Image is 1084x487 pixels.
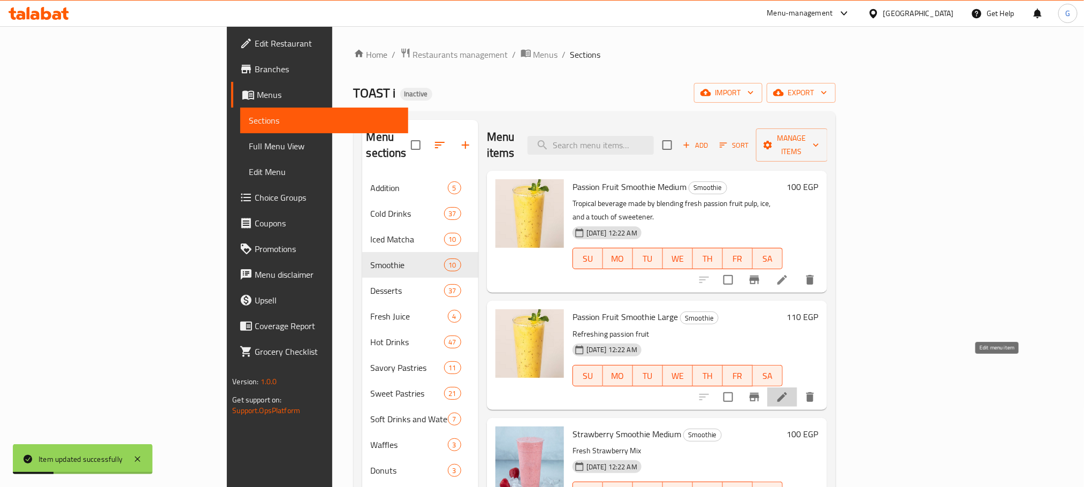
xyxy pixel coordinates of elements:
span: SA [757,368,778,384]
a: Support.OpsPlatform [232,404,300,417]
span: Strawberry Smoothie Medium [572,426,681,442]
span: 37 [445,286,461,296]
button: TH [693,248,723,269]
div: Smoothie [683,429,722,442]
div: Cold Drinks37 [362,201,478,226]
span: Soft Drinks and Water [371,413,448,425]
a: Full Menu View [240,133,408,159]
div: Addition5 [362,175,478,201]
p: Tropical beverage made by blending fresh passion fruit pulp, ice, and a touch of sweetener. [572,197,783,224]
span: 7 [448,414,461,424]
span: Desserts [371,284,444,297]
span: G [1065,7,1070,19]
button: import [694,83,762,103]
span: 5 [448,183,461,193]
a: Promotions [231,236,408,262]
h6: 100 EGP [787,179,819,194]
span: Passion Fruit Smoothie Large [572,309,678,325]
span: MO [607,251,629,267]
img: Passion Fruit Smoothie Medium [495,179,564,248]
span: SU [577,251,599,267]
span: 10 [445,260,461,270]
span: 11 [445,363,461,373]
div: items [444,336,461,348]
span: Select section [656,134,678,156]
button: Add [678,137,713,154]
div: Waffles3 [362,432,478,458]
button: TU [633,365,663,386]
span: Addition [371,181,448,194]
span: WE [667,368,689,384]
span: Edit Restaurant [255,37,399,50]
div: items [444,233,461,246]
div: items [444,207,461,220]
span: export [775,86,827,100]
a: Upsell [231,287,408,313]
p: Fresh Strawberry Mix [572,444,783,458]
button: SU [572,365,603,386]
a: Restaurants management [400,48,508,62]
div: Inactive [400,88,432,101]
button: export [767,83,836,103]
a: Coverage Report [231,313,408,339]
span: Sort items [713,137,756,154]
span: Hot Drinks [371,336,444,348]
span: Version: [232,375,258,389]
div: items [444,284,461,297]
span: Sections [570,48,601,61]
span: WE [667,251,689,267]
button: Sort [717,137,752,154]
span: Upsell [255,294,399,307]
div: Smoothie10 [362,252,478,278]
span: Fresh Juice [371,310,448,323]
p: Refreshing passion fruit [572,328,783,341]
span: Sweet Pastries [371,387,444,400]
div: Soft Drinks and Water7 [362,406,478,432]
div: items [444,361,461,374]
span: Cold Drinks [371,207,444,220]
span: Passion Fruit Smoothie Medium [572,179,686,195]
span: [DATE] 12:22 AM [582,228,642,238]
span: Donuts [371,464,448,477]
input: search [528,136,654,155]
div: Smoothie [680,311,719,324]
span: Select to update [717,386,739,408]
div: items [448,181,461,194]
span: Iced Matcha [371,233,444,246]
h6: 110 EGP [787,309,819,324]
div: Savory Pastries [371,361,444,374]
a: Menus [231,82,408,108]
a: Edit Menu [240,159,408,185]
span: [DATE] 12:22 AM [582,462,642,472]
span: Menus [257,88,399,101]
span: Waffles [371,438,448,451]
button: WE [663,248,693,269]
button: TU [633,248,663,269]
span: Smoothie [371,258,444,271]
button: MO [603,248,633,269]
button: Manage items [756,128,828,162]
span: TH [697,251,719,267]
span: Select to update [717,269,739,291]
a: Branches [231,56,408,82]
span: Sort sections [427,132,453,158]
span: 1.0.0 [261,375,277,389]
button: WE [663,365,693,386]
span: Sections [249,114,399,127]
span: SU [577,368,599,384]
button: FR [723,365,753,386]
div: Desserts37 [362,278,478,303]
button: SA [753,365,783,386]
a: Grocery Checklist [231,339,408,364]
span: FR [727,251,749,267]
div: Savory Pastries11 [362,355,478,381]
button: TH [693,365,723,386]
